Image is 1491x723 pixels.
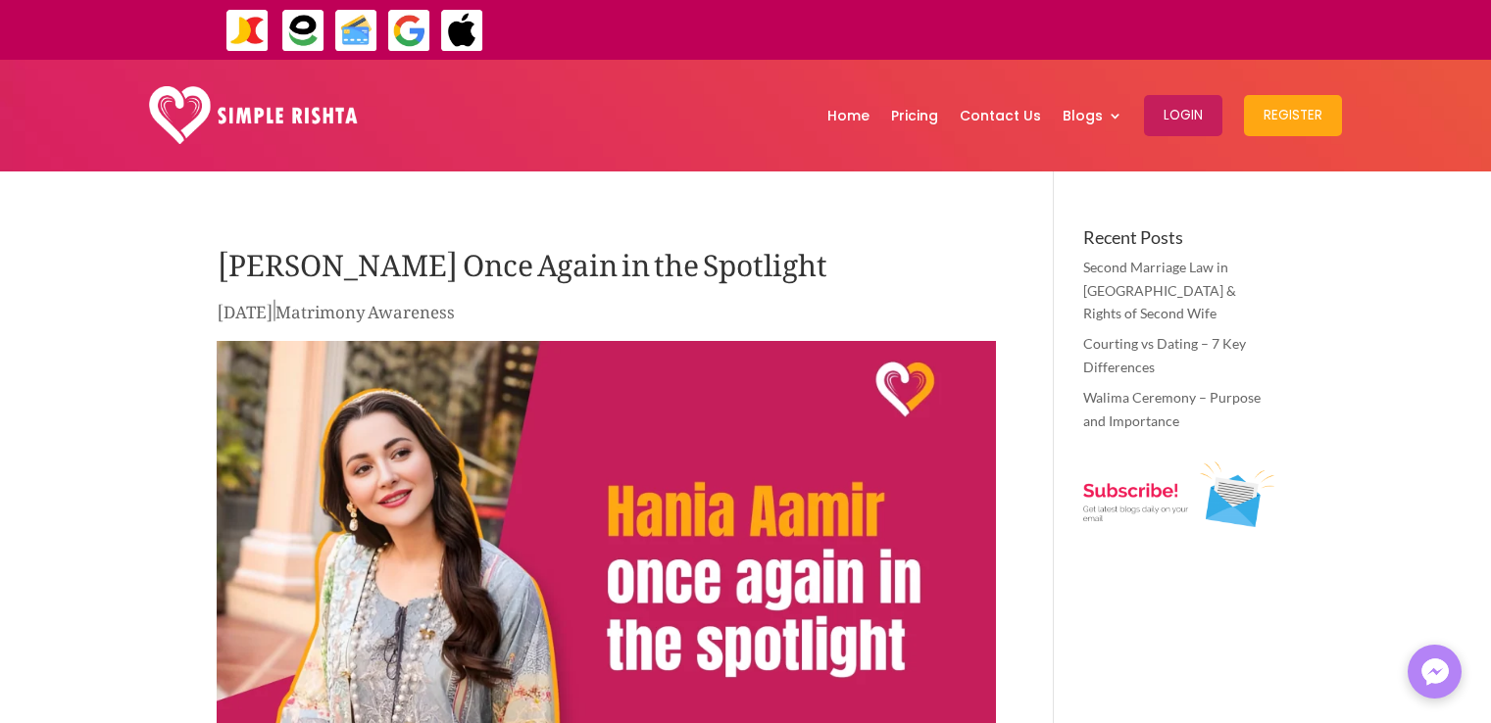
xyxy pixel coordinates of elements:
a: Walima Ceremony – Purpose and Importance [1083,389,1261,429]
img: ApplePay-icon [440,9,484,53]
a: Pricing [891,65,938,167]
img: JazzCash-icon [225,9,270,53]
span: [DATE] [217,287,273,328]
a: Home [827,65,870,167]
h1: [PERSON_NAME] Once Again in the Spotlight [217,228,996,297]
h4: Recent Posts [1083,228,1274,256]
button: Login [1144,95,1222,136]
p: | [217,297,996,335]
a: Register [1244,65,1342,167]
a: Second Marriage Law in [GEOGRAPHIC_DATA] & Rights of Second Wife [1083,259,1236,322]
a: Courting vs Dating – 7 Key Differences [1083,335,1246,375]
a: Login [1144,65,1222,167]
img: Messenger [1416,652,1455,692]
img: Credit Cards [334,9,378,53]
a: Blogs [1063,65,1122,167]
img: GooglePay-icon [387,9,431,53]
img: EasyPaisa-icon [281,9,325,53]
button: Register [1244,95,1342,136]
a: Contact Us [960,65,1041,167]
a: Matrimony Awareness [275,287,455,328]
